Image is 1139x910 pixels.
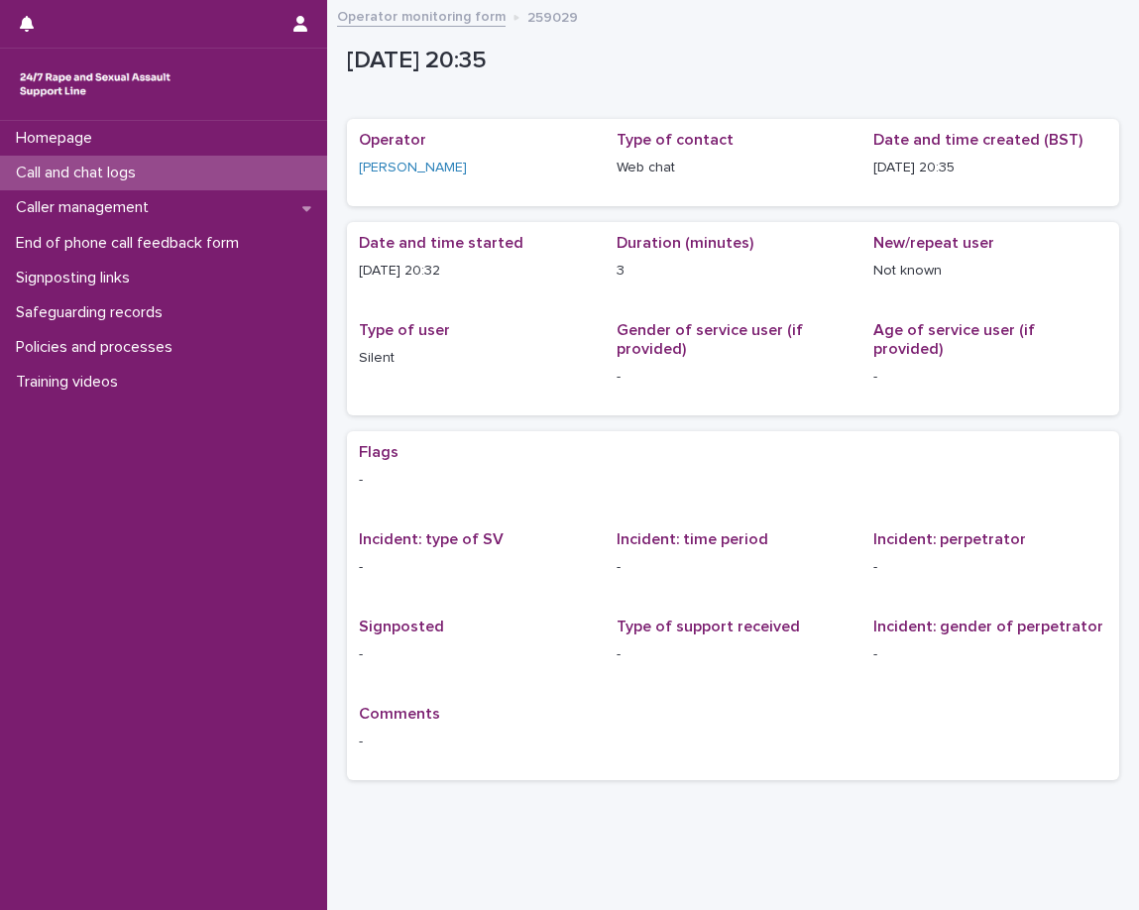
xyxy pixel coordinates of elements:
span: Flags [359,444,399,460]
p: - [359,644,593,665]
p: Homepage [8,129,108,148]
p: Caller management [8,198,165,217]
p: [DATE] 20:32 [359,261,593,282]
img: rhQMoQhaT3yELyF149Cw [16,64,174,104]
span: New/repeat user [873,235,994,251]
span: Signposted [359,619,444,634]
p: - [617,557,851,578]
span: Incident: type of SV [359,531,504,547]
p: - [873,644,1107,665]
p: - [359,732,1107,752]
span: Date and time started [359,235,523,251]
span: Type of user [359,322,450,338]
p: Web chat [617,158,851,178]
span: Duration (minutes) [617,235,753,251]
span: Operator [359,132,426,148]
span: Incident: time period [617,531,768,547]
span: Type of contact [617,132,734,148]
a: [PERSON_NAME] [359,158,467,178]
p: - [873,557,1107,578]
p: Not known [873,261,1107,282]
p: End of phone call feedback form [8,234,255,253]
p: Safeguarding records [8,303,178,322]
p: - [359,557,593,578]
span: Incident: perpetrator [873,531,1026,547]
p: - [359,470,1107,491]
span: Type of support received [617,619,800,634]
span: Age of service user (if provided) [873,322,1035,357]
span: Incident: gender of perpetrator [873,619,1103,634]
p: Signposting links [8,269,146,287]
span: Gender of service user (if provided) [617,322,803,357]
span: Comments [359,706,440,722]
p: [DATE] 20:35 [347,47,1111,75]
p: Silent [359,348,593,369]
p: - [617,367,851,388]
p: Call and chat logs [8,164,152,182]
p: [DATE] 20:35 [873,158,1107,178]
p: - [617,644,851,665]
span: Date and time created (BST) [873,132,1082,148]
p: 3 [617,261,851,282]
p: Policies and processes [8,338,188,357]
p: - [873,367,1107,388]
a: Operator monitoring form [337,4,506,27]
p: Training videos [8,373,134,392]
p: 259029 [527,5,578,27]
